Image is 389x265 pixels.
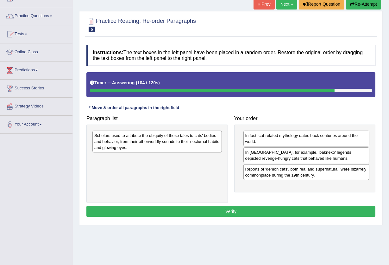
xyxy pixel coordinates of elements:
div: Reports of 'demon cats', both real and supernatural, were bizarrely commonplace during the 19th c... [243,164,370,180]
h5: Timer — [90,81,160,85]
b: Instructions: [93,50,123,55]
div: * Move & order all paragraphs in the right field [86,105,182,111]
b: ( [136,80,137,85]
div: In fact, cat-related mythology dates back centuries around the world. [243,131,370,146]
h4: Paragraph list [86,116,228,121]
b: Answering [112,80,135,85]
a: Success Stories [0,80,72,95]
a: Your Account [0,116,72,132]
div: Scholars used to attribute the ubiquity of these tales to cats' bodies and behavior, from their o... [92,131,222,152]
h4: The text boxes in the left panel have been placed in a random order. Restore the original order b... [86,45,375,66]
h2: Practice Reading: Re-order Paragraphs [86,16,196,32]
a: Online Class [0,43,72,59]
div: In [GEOGRAPHIC_DATA], for example, 'bakneko' legends depicted revenge-hungry cats that behaved li... [243,147,370,163]
a: Tests [0,25,72,41]
h4: Your order [234,116,376,121]
a: Strategy Videos [0,98,72,113]
b: ) [158,80,160,85]
a: Predictions [0,61,72,77]
button: Verify [86,206,375,217]
a: Practice Questions [0,7,72,23]
span: 5 [89,27,95,32]
b: 104 / 120s [137,80,158,85]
